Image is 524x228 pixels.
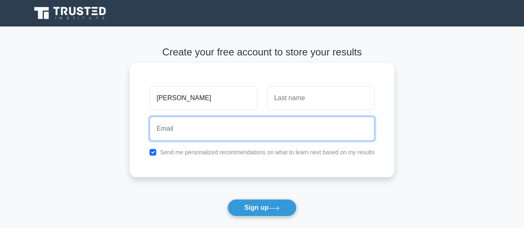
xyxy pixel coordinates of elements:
button: Sign up [227,199,297,216]
input: Email [150,117,374,141]
h4: Create your free account to store your results [130,46,394,58]
input: First name [150,86,257,110]
input: Last name [267,86,374,110]
label: Send me personalized recommendations on what to learn next based on my results [160,149,374,156]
